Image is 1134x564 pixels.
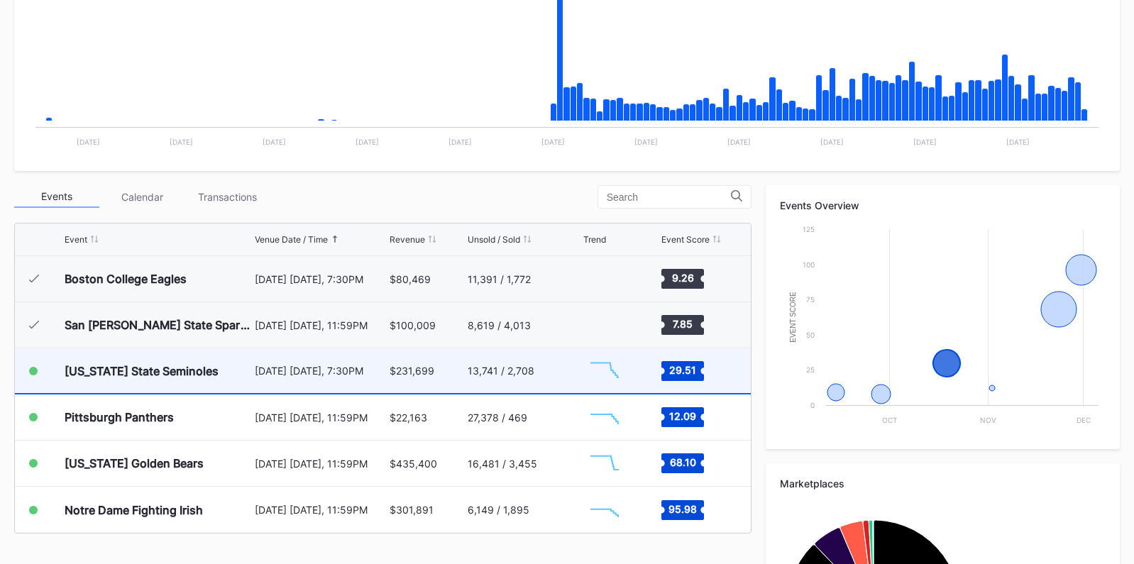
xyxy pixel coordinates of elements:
div: Unsold / Sold [468,234,520,245]
div: Notre Dame Fighting Irish [65,503,203,517]
div: Pittsburgh Panthers [65,410,174,424]
svg: Chart title [583,446,626,481]
text: [DATE] [820,138,844,146]
div: $231,699 [390,365,434,377]
div: [DATE] [DATE], 11:59PM [255,411,385,424]
div: Events [14,186,99,208]
text: 100 [803,260,815,269]
text: [DATE] [541,138,565,146]
text: [DATE] [170,138,193,146]
text: 12.09 [669,410,696,422]
div: $22,163 [390,411,427,424]
div: 16,481 / 3,455 [468,458,537,470]
text: [DATE] [77,138,100,146]
div: $80,469 [390,273,431,285]
text: Oct [882,416,897,424]
div: Trend [583,234,606,245]
input: Search [607,192,731,203]
svg: Chart title [583,261,626,297]
text: [DATE] [727,138,751,146]
div: [DATE] [DATE], 11:59PM [255,458,385,470]
text: 7.85 [673,318,693,330]
div: 11,391 / 1,772 [468,273,531,285]
div: Events Overview [780,199,1106,211]
svg: Chart title [780,222,1106,435]
div: San [PERSON_NAME] State Spartans [65,318,251,332]
div: $301,891 [390,504,434,516]
div: Venue Date / Time [255,234,328,245]
div: 27,378 / 469 [468,411,527,424]
text: [DATE] [263,138,286,146]
text: 9.26 [672,272,694,284]
div: [US_STATE] Golden Bears [65,456,204,470]
svg: Chart title [583,353,626,389]
text: [DATE] [913,138,937,146]
text: 0 [810,401,815,409]
text: [DATE] [1006,138,1030,146]
div: Transactions [185,186,270,208]
text: Event Score [789,292,797,343]
div: $100,009 [390,319,436,331]
text: Dec [1076,416,1090,424]
svg: Chart title [583,307,626,343]
text: [DATE] [356,138,379,146]
svg: Chart title [583,399,626,435]
text: 125 [803,225,815,233]
div: Event Score [661,234,710,245]
text: 68.10 [670,456,696,468]
div: [US_STATE] State Seminoles [65,364,219,378]
div: Calendar [99,186,185,208]
div: [DATE] [DATE], 7:30PM [255,365,385,377]
div: 6,149 / 1,895 [468,504,529,516]
text: [DATE] [448,138,472,146]
div: [DATE] [DATE], 11:59PM [255,504,385,516]
text: 75 [806,295,815,304]
div: Event [65,234,87,245]
div: [DATE] [DATE], 11:59PM [255,319,385,331]
div: $435,400 [390,458,437,470]
div: 13,741 / 2,708 [468,365,534,377]
text: [DATE] [634,138,658,146]
text: 29.51 [669,363,696,375]
div: Revenue [390,234,425,245]
text: 50 [806,331,815,339]
div: Boston College Eagles [65,272,187,286]
div: Marketplaces [780,477,1106,490]
text: Nov [980,416,996,424]
text: 25 [806,365,815,374]
div: 8,619 / 4,013 [468,319,531,331]
div: [DATE] [DATE], 7:30PM [255,273,385,285]
svg: Chart title [583,492,626,528]
text: 95.98 [668,502,697,514]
